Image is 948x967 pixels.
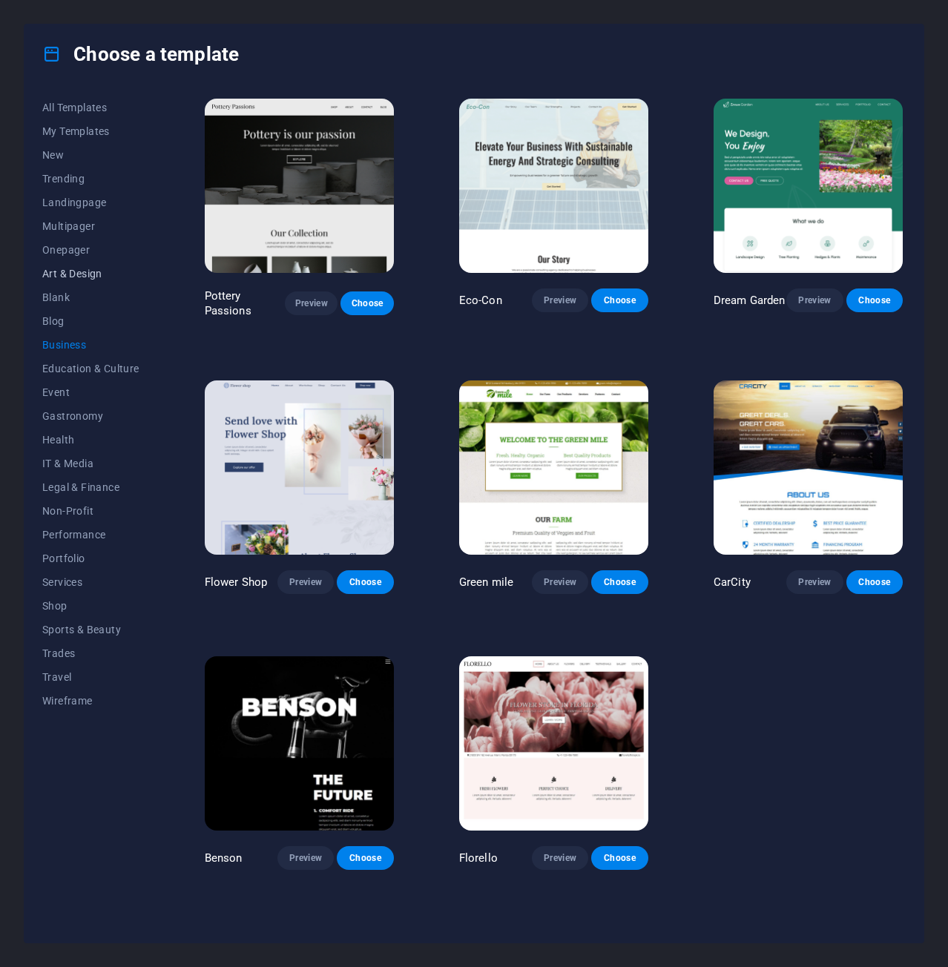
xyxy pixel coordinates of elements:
[42,552,139,564] span: Portfolio
[798,576,831,588] span: Preview
[858,294,891,306] span: Choose
[42,410,139,422] span: Gastronomy
[42,665,139,689] button: Travel
[532,288,588,312] button: Preview
[42,214,139,238] button: Multipager
[42,42,239,66] h4: Choose a template
[42,363,139,374] span: Education & Culture
[205,656,394,831] img: Benson
[714,575,751,590] p: CarCity
[42,173,139,185] span: Trending
[42,333,139,357] button: Business
[205,575,268,590] p: Flower Shop
[532,846,588,870] button: Preview
[42,119,139,143] button: My Templates
[42,404,139,428] button: Gastronomy
[337,846,393,870] button: Choose
[42,291,139,303] span: Blank
[42,505,139,517] span: Non-Profit
[205,288,286,318] p: Pottery Passions
[42,339,139,351] span: Business
[42,238,139,262] button: Onepager
[349,576,381,588] span: Choose
[858,576,891,588] span: Choose
[714,380,903,555] img: CarCity
[42,386,139,398] span: Event
[42,96,139,119] button: All Templates
[42,167,139,191] button: Trending
[340,291,393,315] button: Choose
[42,618,139,641] button: Sports & Beauty
[42,475,139,499] button: Legal & Finance
[42,197,139,208] span: Landingpage
[42,671,139,683] span: Travel
[532,570,588,594] button: Preview
[42,357,139,380] button: Education & Culture
[42,286,139,309] button: Blank
[42,570,139,594] button: Services
[42,143,139,167] button: New
[42,523,139,547] button: Performance
[42,695,139,707] span: Wireframe
[277,846,334,870] button: Preview
[42,149,139,161] span: New
[42,315,139,327] span: Blog
[786,570,843,594] button: Preview
[352,297,381,309] span: Choose
[459,380,648,555] img: Green mile
[289,576,322,588] span: Preview
[42,262,139,286] button: Art & Design
[603,294,636,306] span: Choose
[786,288,843,312] button: Preview
[846,288,903,312] button: Choose
[544,576,576,588] span: Preview
[205,380,394,555] img: Flower Shop
[42,689,139,713] button: Wireframe
[42,529,139,541] span: Performance
[42,434,139,446] span: Health
[714,99,903,273] img: Dream Garden
[846,570,903,594] button: Choose
[42,624,139,636] span: Sports & Beauty
[544,294,576,306] span: Preview
[42,641,139,665] button: Trades
[459,656,648,831] img: Florello
[42,268,139,280] span: Art & Design
[42,600,139,612] span: Shop
[42,458,139,469] span: IT & Media
[603,576,636,588] span: Choose
[42,244,139,256] span: Onepager
[459,851,498,865] p: Florello
[42,576,139,588] span: Services
[289,852,322,864] span: Preview
[42,594,139,618] button: Shop
[42,102,139,113] span: All Templates
[337,570,393,594] button: Choose
[459,293,502,308] p: Eco-Con
[42,380,139,404] button: Event
[42,647,139,659] span: Trades
[42,220,139,232] span: Multipager
[459,575,513,590] p: Green mile
[42,481,139,493] span: Legal & Finance
[603,852,636,864] span: Choose
[714,293,786,308] p: Dream Garden
[591,846,648,870] button: Choose
[42,547,139,570] button: Portfolio
[42,125,139,137] span: My Templates
[42,452,139,475] button: IT & Media
[277,570,334,594] button: Preview
[349,852,381,864] span: Choose
[591,288,648,312] button: Choose
[205,851,243,865] p: Benson
[297,297,326,309] span: Preview
[459,99,648,273] img: Eco-Con
[798,294,831,306] span: Preview
[544,852,576,864] span: Preview
[42,428,139,452] button: Health
[42,309,139,333] button: Blog
[42,499,139,523] button: Non-Profit
[42,191,139,214] button: Landingpage
[285,291,338,315] button: Preview
[205,99,394,273] img: Pottery Passions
